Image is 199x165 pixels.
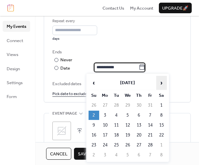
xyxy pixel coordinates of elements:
[100,101,110,110] td: 27
[162,5,188,12] span: Upgrade 🚀
[60,57,73,63] div: Never
[111,131,122,140] td: 18
[111,140,122,150] td: 25
[89,111,99,120] td: 2
[145,150,156,160] td: 7
[122,91,133,100] th: We
[50,151,67,157] span: Cancel
[100,121,110,130] td: 10
[156,111,167,120] td: 8
[122,131,133,140] td: 19
[7,66,20,72] span: Design
[52,81,182,87] span: Excluded dates
[145,111,156,120] td: 7
[122,111,133,120] td: 5
[78,151,89,157] span: Save
[130,5,153,11] a: My Account
[52,49,181,55] div: Ends
[134,150,144,160] td: 6
[100,150,110,160] td: 3
[145,131,156,140] td: 21
[100,91,110,100] th: Mo
[156,131,167,140] td: 22
[7,93,17,100] span: Form
[122,140,133,150] td: 26
[52,122,71,140] div: ;
[89,150,99,160] td: 2
[3,63,30,74] a: Design
[134,140,144,150] td: 27
[74,148,93,160] button: Save
[52,110,77,117] span: Event image
[156,121,167,130] td: 15
[7,23,26,30] span: My Events
[111,91,122,100] th: Tu
[89,91,99,100] th: Su
[134,101,144,110] td: 30
[3,21,30,31] a: My Events
[111,121,122,130] td: 11
[134,121,144,130] td: 13
[100,111,110,120] td: 3
[7,51,18,58] span: Views
[7,80,23,86] span: Settings
[3,91,30,102] a: Form
[46,148,71,160] button: Cancel
[122,121,133,130] td: 12
[89,101,99,110] td: 26
[134,131,144,140] td: 20
[111,101,122,110] td: 28
[7,37,23,44] span: Connect
[134,91,144,100] th: Th
[52,36,97,41] div: days
[145,101,156,110] td: 31
[130,5,153,12] span: My Account
[156,101,167,110] td: 1
[7,4,14,12] img: logo
[122,150,133,160] td: 5
[111,111,122,120] td: 4
[89,121,99,130] td: 9
[89,131,99,140] td: 16
[100,131,110,140] td: 17
[3,77,30,88] a: Settings
[111,150,122,160] td: 4
[3,35,30,46] a: Connect
[156,150,167,160] td: 8
[134,111,144,120] td: 6
[52,18,96,25] div: Repeat every
[89,140,99,150] td: 23
[157,76,166,89] span: ›
[156,91,167,100] th: Sa
[145,91,156,100] th: Fr
[156,140,167,150] td: 1
[159,3,192,13] button: Upgrade🚀
[145,121,156,130] td: 14
[3,49,30,60] a: Views
[102,5,124,12] span: Contact Us
[89,76,99,89] span: ‹
[60,65,145,72] div: Date
[122,101,133,110] td: 29
[52,91,87,97] span: Pick date to exclude
[100,76,156,90] th: [DATE]
[100,140,110,150] td: 24
[145,140,156,150] td: 28
[102,5,124,11] a: Contact Us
